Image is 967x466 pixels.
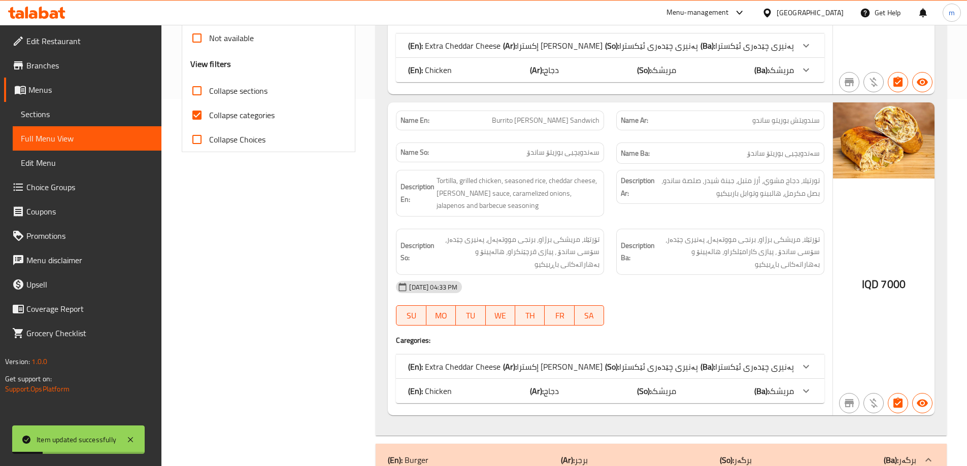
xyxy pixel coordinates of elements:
p: Extra Cheddar Cheese [408,40,501,52]
span: m [949,7,955,18]
strong: Description Ba: [621,239,655,264]
span: إكسترا [PERSON_NAME] [517,38,603,53]
div: (En): Chicken(Ar):دجاج(So):مریشک(Ba):مریشک [396,379,824,403]
img: burrito_sando638857682643465699.jpg [833,102,935,178]
div: Menu-management [666,7,729,19]
b: (So): [605,38,619,53]
span: Choice Groups [26,181,153,193]
span: پەنیری چێدەری ئێکسترا [715,38,794,53]
span: Coupons [26,205,153,218]
b: (Ar): [503,359,517,374]
p: برجر [561,454,588,466]
div: (En): Chicken(Ar):دجاج(So):مریشک(Ba):مریشک [396,58,824,82]
b: (So): [637,62,651,78]
b: (Ba): [701,38,715,53]
button: FR [545,305,574,326]
b: (En): [408,383,423,399]
span: Collapse categories [209,109,275,121]
button: WE [486,305,515,326]
span: مریشک [769,62,794,78]
p: Extra Cheddar Cheese [408,361,501,373]
span: Not available [209,32,254,44]
span: Upsell [26,278,153,291]
a: Sections [13,102,161,126]
span: تۆرتێلا، مریشکی برژاو، برنجی مووتەپەل، پەنیری چێدەر، سۆسی ساندۆ ، پیازی قرچێنکراو، هالەپینۆ و بەه... [437,233,599,271]
div: [GEOGRAPHIC_DATA] [777,7,844,18]
span: سندويتش بوريتو ساندو [752,115,820,126]
strong: Name Ba: [621,147,650,160]
span: دجاج [544,62,559,78]
button: TH [515,305,545,326]
span: Promotions [26,230,153,242]
b: (En): [408,359,423,374]
span: 7000 [881,274,906,294]
a: Menus [4,78,161,102]
a: Coupons [4,199,161,224]
span: پەنیری چێدەری ئێکسترا [619,38,698,53]
span: Branches [26,59,153,71]
p: Chicken [408,385,452,397]
span: Burrito [PERSON_NAME] Sandwich [492,115,599,126]
span: Full Menu View [21,132,153,145]
a: Upsell [4,272,161,297]
span: Edit Menu [21,157,153,169]
strong: Description So: [401,239,435,264]
span: Collapse Choices [209,133,265,146]
p: برگەر [884,454,916,466]
span: دجاج [544,383,559,399]
span: 1.0.0 [31,355,47,368]
b: (Ar): [530,383,544,399]
button: Not branch specific item [839,393,859,413]
button: SA [575,305,604,326]
span: سەندویچیی بوریتۆ ساندۆ [747,147,820,160]
span: SU [401,308,422,323]
div: (En): Extra Cheddar Cheese(Ar):إكسترا [PERSON_NAME](So):پەنیری چێدەری ئێکسترا(Ba):پەنیری چێدەری ئ... [396,354,824,379]
span: TU [460,308,481,323]
span: Tortilla, grilled chicken, seasoned rice, cheddar cheese, sando sauce, caramelized onions, jalape... [437,174,599,212]
span: SA [579,308,600,323]
span: WE [490,308,511,323]
button: MO [426,305,456,326]
p: برگەر [720,454,752,466]
span: IQD [862,274,879,294]
span: مریشک [651,383,676,399]
h3: View filters [190,58,231,70]
button: Available [912,393,932,413]
h4: Caregories: [396,335,824,345]
span: Version: [5,355,30,368]
a: Edit Menu [13,151,161,175]
span: تورتيلا، دجاج مشوي، أرز متبل، جبنة شيدر، صلصة ساندو، بصل مكرمل، هالبينو وتوابل باربيكيو [657,174,820,199]
button: TU [456,305,485,326]
span: TH [519,308,541,323]
span: Coverage Report [26,303,153,315]
span: مریشک [769,383,794,399]
button: SU [396,305,426,326]
strong: Description En: [401,181,435,205]
a: Support.OpsPlatform [5,382,70,396]
span: پەنیری چێدەری ئێکسترا [619,359,698,374]
a: Menu disclaimer [4,248,161,272]
button: Has choices [888,72,908,92]
span: Menus [28,84,153,96]
p: Burger [388,454,428,466]
b: (So): [637,383,651,399]
span: پەنیری چێدەری ئێکسترا [715,359,794,374]
button: Available [912,72,932,92]
b: (En): [408,38,423,53]
button: Purchased item [863,72,884,92]
span: FR [549,308,570,323]
span: Menu disclaimer [26,254,153,266]
b: (Ba): [754,62,769,78]
span: إكسترا [PERSON_NAME] [517,359,603,374]
a: Branches [4,53,161,78]
b: (En): [408,62,423,78]
button: Purchased item [863,393,884,413]
a: Choice Groups [4,175,161,199]
b: (Ar): [503,38,517,53]
strong: Name En: [401,115,429,126]
span: تۆرتێلا، مریشکی برژاو، برنجی مووتەپەل، پەنیری چێدەر، سۆسی ساندۆ ، پیازی کارامێلکراو، هالەپینۆ و ب... [657,233,820,271]
div: Item updated successfully [37,434,116,445]
b: (Ba): [701,359,715,374]
a: Grocery Checklist [4,321,161,345]
strong: Name Ar: [621,115,648,126]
